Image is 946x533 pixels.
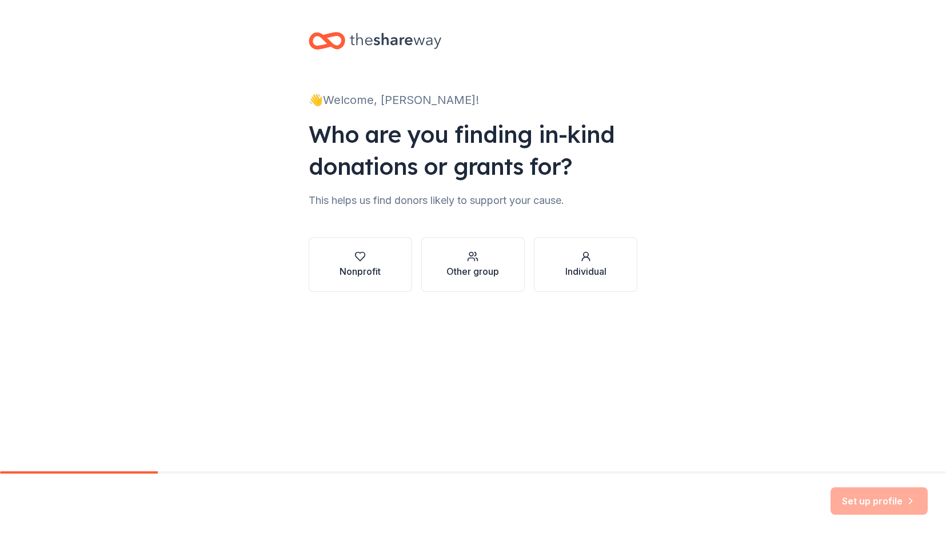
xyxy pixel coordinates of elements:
div: Who are you finding in-kind donations or grants for? [309,118,638,182]
div: 👋 Welcome, [PERSON_NAME]! [309,91,638,109]
div: Other group [446,265,499,278]
div: This helps us find donors likely to support your cause. [309,191,638,210]
button: Nonprofit [309,237,412,292]
div: Individual [565,265,606,278]
button: Individual [534,237,637,292]
div: Nonprofit [340,265,381,278]
button: Other group [421,237,525,292]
